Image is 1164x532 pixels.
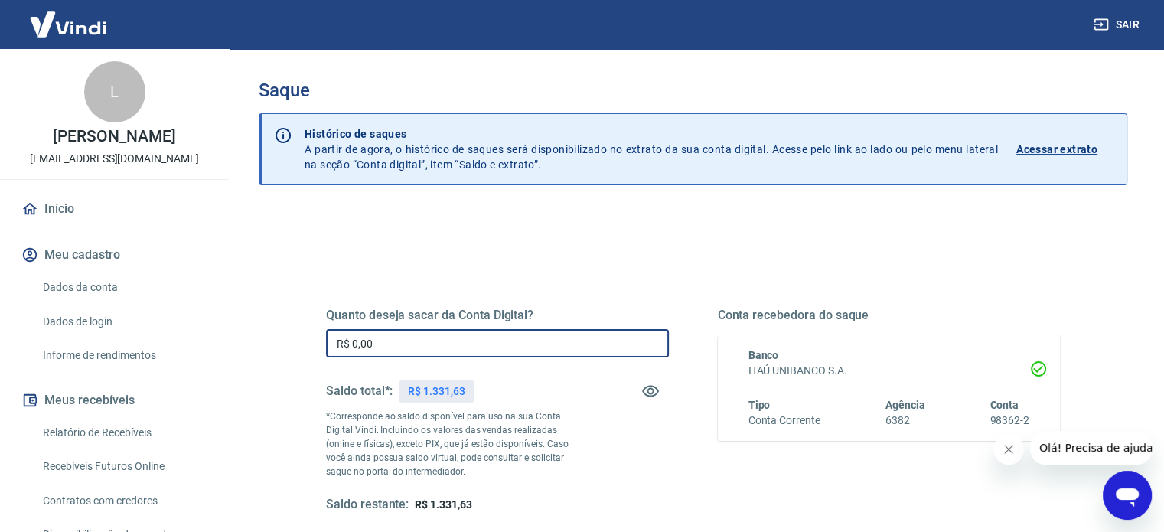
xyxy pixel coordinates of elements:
h6: Conta Corrente [748,413,820,429]
iframe: Mensagem da empresa [1030,431,1152,465]
h3: Saque [259,80,1127,101]
p: Histórico de saques [305,126,998,142]
span: Agência [885,399,925,411]
span: Tipo [748,399,771,411]
h5: Saldo restante: [326,497,409,513]
a: Acessar extrato [1016,126,1114,172]
a: Relatório de Recebíveis [37,417,210,449]
h6: 6382 [885,413,925,429]
button: Meu cadastro [18,238,210,272]
p: R$ 1.331,63 [408,383,465,400]
a: Contratos com credores [37,485,210,517]
h6: ITAÚ UNIBANCO S.A. [748,363,1030,379]
span: R$ 1.331,63 [415,498,471,511]
h5: Conta recebedora do saque [718,308,1061,323]
button: Meus recebíveis [18,383,210,417]
a: Dados de login [37,306,210,338]
p: A partir de agora, o histórico de saques será disponibilizado no extrato da sua conta digital. Ac... [305,126,998,172]
span: Banco [748,349,779,361]
span: Olá! Precisa de ajuda? [9,11,129,23]
p: *Corresponde ao saldo disponível para uso na sua Conta Digital Vindi. Incluindo os valores das ve... [326,410,583,478]
h5: Quanto deseja sacar da Conta Digital? [326,308,669,323]
h5: Saldo total*: [326,383,393,399]
div: L [84,61,145,122]
a: Recebíveis Futuros Online [37,451,210,482]
img: Vindi [18,1,118,47]
p: [PERSON_NAME] [53,129,175,145]
p: [EMAIL_ADDRESS][DOMAIN_NAME] [30,151,199,167]
p: Acessar extrato [1016,142,1097,157]
span: Conta [990,399,1019,411]
a: Dados da conta [37,272,210,303]
iframe: Botão para abrir a janela de mensagens [1103,471,1152,520]
h6: 98362-2 [990,413,1029,429]
a: Informe de rendimentos [37,340,210,371]
a: Início [18,192,210,226]
iframe: Fechar mensagem [993,434,1024,465]
button: Sair [1091,11,1146,39]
